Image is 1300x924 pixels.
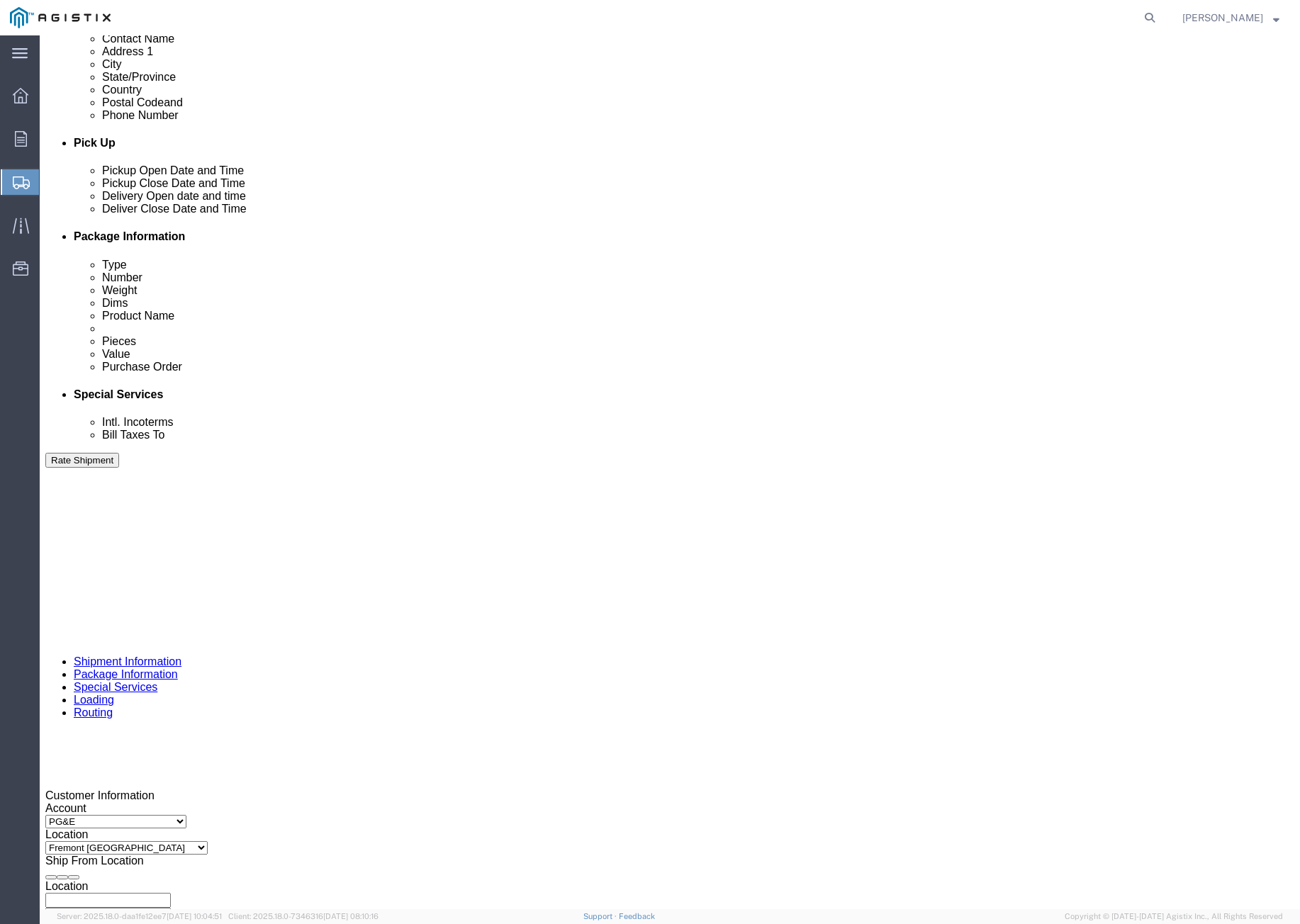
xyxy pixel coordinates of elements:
[1182,10,1263,26] span: Joshua Nunez
[167,912,222,920] span: [DATE] 10:04:51
[619,912,655,920] a: Feedback
[1065,911,1283,923] span: Copyright © [DATE]-[DATE] Agistix Inc., All Rights Reserved
[1182,9,1280,26] button: [PERSON_NAME]
[323,912,379,920] span: [DATE] 08:10:16
[57,912,222,920] span: Server: 2025.18.0-daa1fe12ee7
[583,912,619,920] a: Support
[10,7,111,28] img: logo
[40,35,1300,909] iframe: FS Legacy Container
[228,912,379,920] span: Client: 2025.18.0-7346316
